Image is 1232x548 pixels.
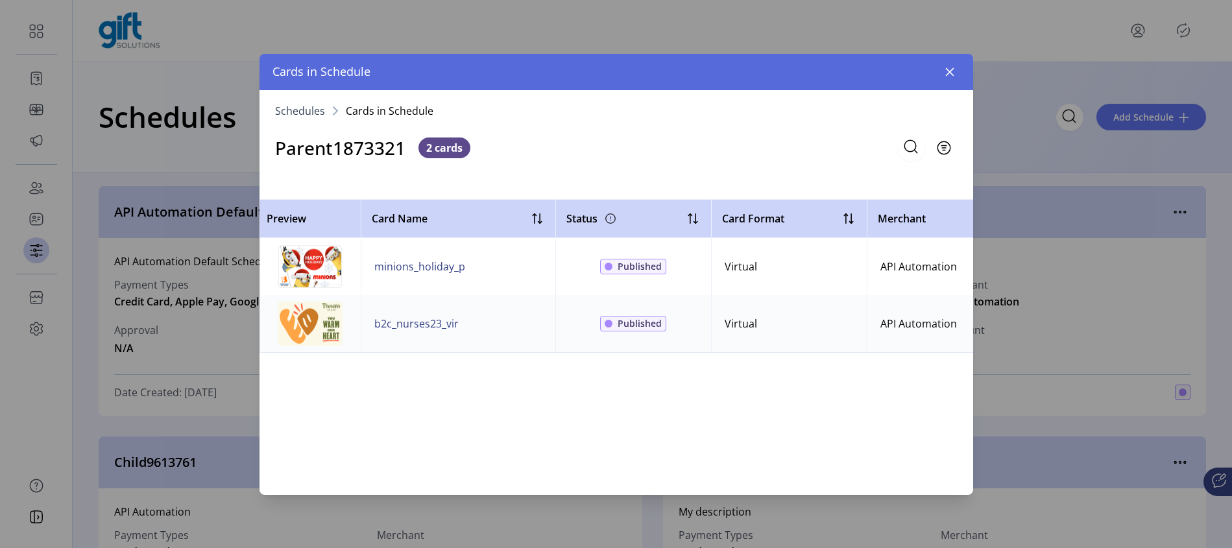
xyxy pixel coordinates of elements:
img: https://tw-media-dev.wgiftcard.com/giftcard/private/643/thumbs/GC_nurses23_eGC.png [278,302,343,346]
button: b2c_nurses23_vir [374,316,459,331]
td: API Automation [867,238,1048,295]
span: Published [618,316,662,330]
button: minions_holiday_p [374,259,465,274]
th: Preview [260,199,361,238]
a: Schedules [275,106,325,116]
div: Status [566,208,618,229]
span: Cards in Schedule [272,63,370,80]
div: Card Name [368,206,549,231]
td: API Automation [867,295,1048,352]
button: Filter Button [930,134,958,161]
img: https://tw-media-dev.wgiftcard.com/giftcard/private/643/thumbs/minions_holiday_RGB_website.png [278,244,343,289]
div: Card Format [718,206,860,231]
span: Cards in Schedule [346,106,433,116]
div: Merchant [874,206,1042,231]
input: Search [897,134,924,161]
h3: Parent1873321 [275,134,405,161]
span: 2 cards [418,137,470,158]
span: Published [618,259,662,273]
td: Virtual [711,238,867,295]
td: Virtual [711,295,867,352]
